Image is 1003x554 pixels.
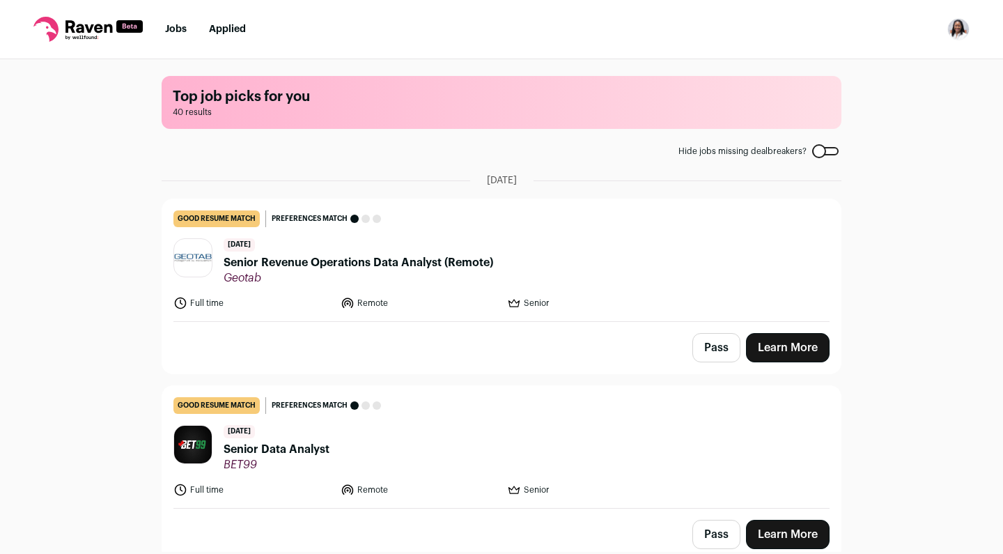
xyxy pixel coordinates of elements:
h1: Top job picks for you [173,87,830,107]
a: Applied [209,24,246,34]
li: Remote [341,483,499,497]
a: Learn More [746,520,830,549]
li: Remote [341,296,499,310]
span: 40 results [173,107,830,118]
div: good resume match [173,210,260,227]
span: Senior Revenue Operations Data Analyst (Remote) [224,254,493,271]
span: [DATE] [224,238,255,252]
button: Pass [692,520,740,549]
div: good resume match [173,397,260,414]
span: Senior Data Analyst [224,441,329,458]
img: 19101201-medium_jpg [947,18,970,40]
button: Open dropdown [947,18,970,40]
li: Senior [507,296,666,310]
li: Full time [173,483,332,497]
a: good resume match Preferences match [DATE] Senior Revenue Operations Data Analyst (Remote) Geotab... [162,199,841,321]
a: good resume match Preferences match [DATE] Senior Data Analyst BET99 Full time Remote Senior [162,386,841,508]
img: 4331ecb7ea4a45056798e166e8c20359158c42f47d48732a629895a68673407e [174,426,212,463]
img: f13e017168b45cfe960fff84f4208e55178e54b2bd9a8aff25156e02cc043150.jpg [174,254,212,262]
span: BET99 [224,458,329,472]
span: Preferences match [272,399,348,413]
span: Hide jobs missing dealbreakers? [678,146,807,157]
span: Preferences match [272,212,348,226]
a: Learn More [746,333,830,362]
li: Full time [173,296,332,310]
a: Jobs [165,24,187,34]
button: Pass [692,333,740,362]
li: Senior [507,483,666,497]
span: Geotab [224,271,493,285]
span: [DATE] [224,425,255,438]
span: [DATE] [487,174,517,187]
